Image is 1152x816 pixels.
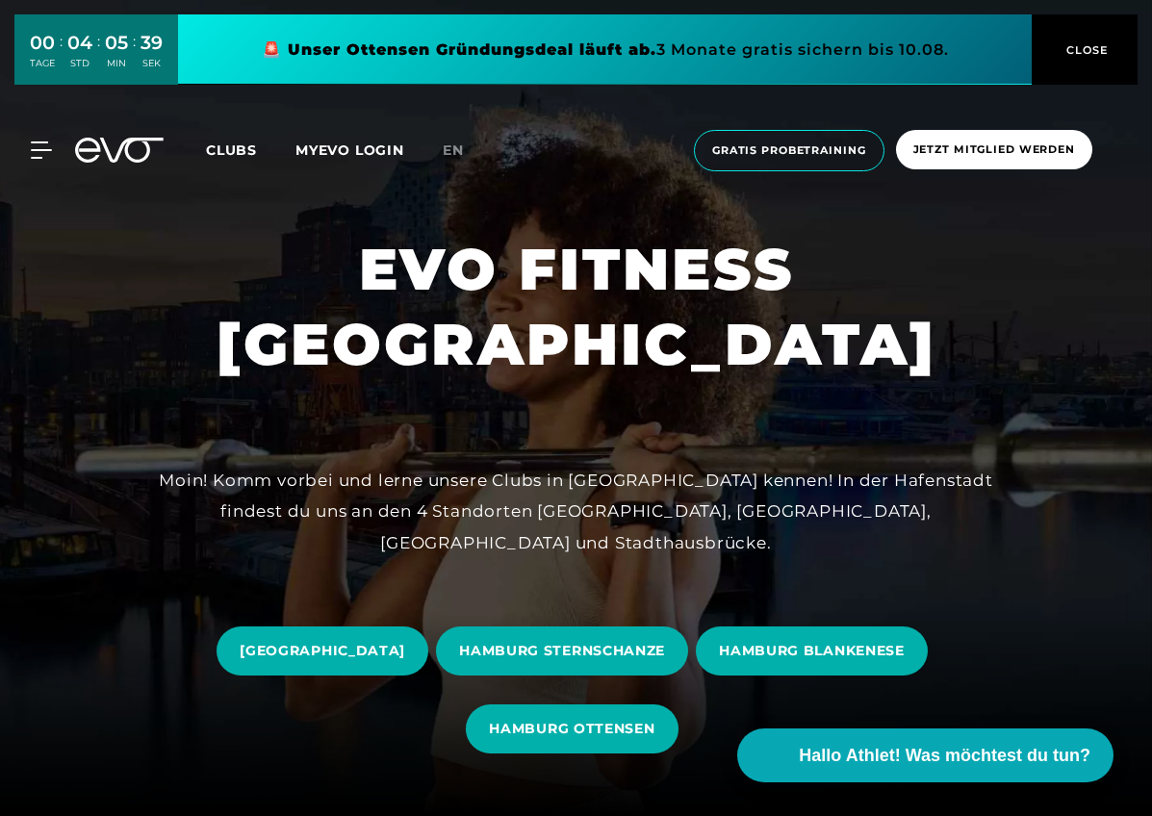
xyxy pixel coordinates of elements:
[141,29,163,57] div: 39
[141,57,163,70] div: SEK
[206,141,257,159] span: Clubs
[489,719,654,739] span: HAMBURG OTTENSEN
[133,31,136,82] div: :
[105,29,128,57] div: 05
[436,612,696,690] a: HAMBURG STERNSCHANZE
[97,31,100,82] div: :
[696,612,935,690] a: HAMBURG BLANKENESE
[217,612,436,690] a: [GEOGRAPHIC_DATA]
[206,140,295,159] a: Clubs
[459,641,665,661] span: HAMBURG STERNSCHANZE
[443,140,487,162] a: en
[712,142,866,159] span: Gratis Probetraining
[890,130,1098,171] a: Jetzt Mitglied werden
[295,141,404,159] a: MYEVO LOGIN
[105,57,128,70] div: MIN
[443,141,464,159] span: en
[1062,41,1109,59] span: CLOSE
[466,690,685,768] a: HAMBURG OTTENSEN
[143,465,1010,558] div: Moin! Komm vorbei und lerne unsere Clubs in [GEOGRAPHIC_DATA] kennen! In der Hafenstadt findest d...
[67,29,92,57] div: 04
[67,57,92,70] div: STD
[737,728,1114,782] button: Hallo Athlet! Was möchtest du tun?
[15,232,1137,382] h1: EVO FITNESS [GEOGRAPHIC_DATA]
[688,130,890,171] a: Gratis Probetraining
[30,29,55,57] div: 00
[913,141,1075,158] span: Jetzt Mitglied werden
[799,743,1090,769] span: Hallo Athlet! Was möchtest du tun?
[60,31,63,82] div: :
[240,641,405,661] span: [GEOGRAPHIC_DATA]
[1032,14,1138,85] button: CLOSE
[30,57,55,70] div: TAGE
[719,641,905,661] span: HAMBURG BLANKENESE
